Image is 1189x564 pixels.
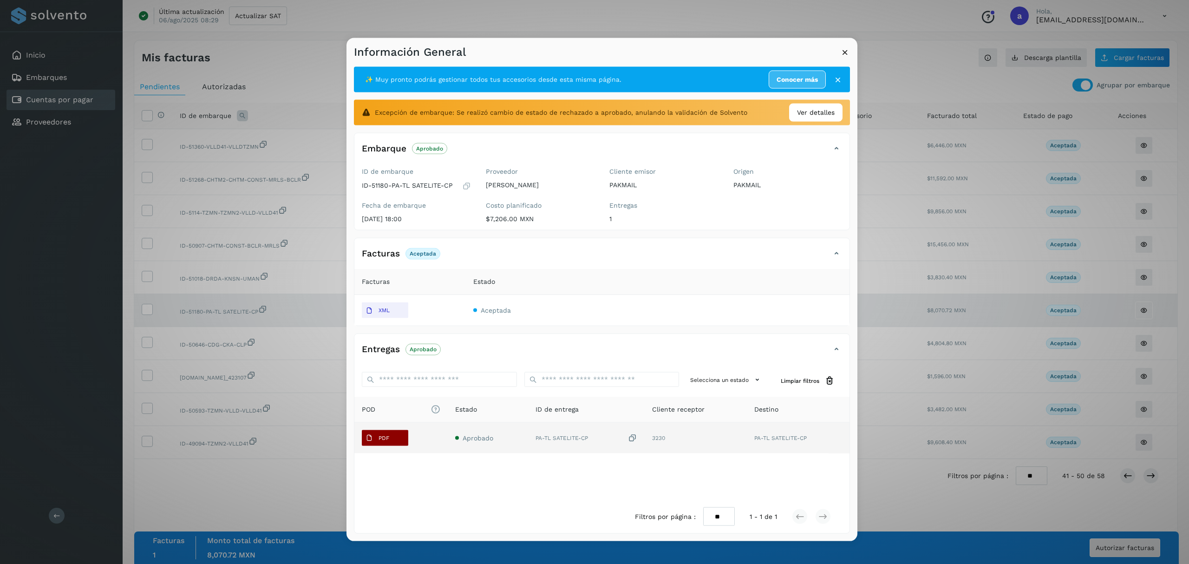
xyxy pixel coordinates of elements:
[463,434,493,442] span: Aprobado
[747,423,849,453] td: PA-TL SATELITE-CP
[410,346,437,353] p: Aprobado
[635,512,696,521] span: Filtros por página :
[455,405,477,414] span: Estado
[652,405,705,414] span: Cliente receptor
[362,201,471,209] label: Fecha de embarque
[773,372,842,389] button: Limpiar filtros
[362,277,390,287] span: Facturas
[733,181,843,189] p: PAKMAIL
[473,277,495,287] span: Estado
[754,405,778,414] span: Destino
[362,302,408,318] button: XML
[486,168,595,176] label: Proveedor
[750,512,777,521] span: 1 - 1 de 1
[362,168,471,176] label: ID de embarque
[781,376,819,385] span: Limpiar filtros
[609,201,719,209] label: Entregas
[536,405,579,414] span: ID de entrega
[797,108,835,118] span: Ver detalles
[536,433,637,443] div: PA-TL SATELITE-CP
[486,181,595,189] p: [PERSON_NAME]
[645,423,747,453] td: 3230
[354,141,849,164] div: EmbarqueAprobado
[362,215,471,223] p: [DATE] 18:00
[354,341,849,365] div: EntregasAprobado
[379,307,390,314] p: XML
[486,215,595,223] p: $7,206.00 MXN
[354,46,466,59] h3: Información General
[362,344,400,355] h4: Entregas
[362,405,440,414] span: POD
[362,182,453,190] p: ID-51180-PA-TL SATELITE-CP
[365,75,621,85] span: ✨ Muy pronto podrás gestionar todos tus accesorios desde esta misma página.
[609,168,719,176] label: Cliente emisor
[609,215,719,223] p: 1
[486,201,595,209] label: Costo planificado
[410,250,436,257] p: Aceptada
[609,181,719,189] p: PAKMAIL
[379,435,389,441] p: PDF
[362,143,406,154] h4: Embarque
[354,246,849,269] div: FacturasAceptada
[416,145,443,151] p: Aprobado
[769,71,826,89] a: Conocer más
[481,307,511,314] span: Aceptada
[733,168,843,176] label: Origen
[362,430,408,446] button: PDF
[686,372,766,387] button: Selecciona un estado
[362,249,400,259] h4: Facturas
[375,108,747,118] span: Excepción de embarque: Se realizó cambio de estado de rechazado a aprobado, anulando la validació...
